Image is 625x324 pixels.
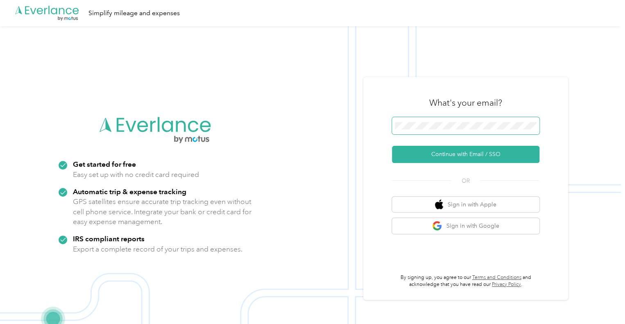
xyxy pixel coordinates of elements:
p: GPS satellites ensure accurate trip tracking even without cell phone service. Integrate your bank... [73,197,252,227]
img: google logo [432,221,442,231]
div: Simplify mileage and expenses [88,8,180,18]
p: Export a complete record of your trips and expenses. [73,244,242,254]
button: google logoSign in with Google [392,218,539,234]
img: apple logo [435,199,443,210]
span: OR [451,177,480,185]
h3: What's your email? [429,97,502,109]
a: Terms and Conditions [472,274,521,281]
button: Continue with Email / SSO [392,146,539,163]
button: apple logoSign in with Apple [392,197,539,213]
a: Privacy Policy [492,281,521,288]
p: Easy set up with no credit card required [73,170,199,180]
strong: Automatic trip & expense tracking [73,187,186,196]
p: By signing up, you agree to our and acknowledge that you have read our . [392,274,539,288]
strong: IRS compliant reports [73,234,145,243]
strong: Get started for free [73,160,136,168]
